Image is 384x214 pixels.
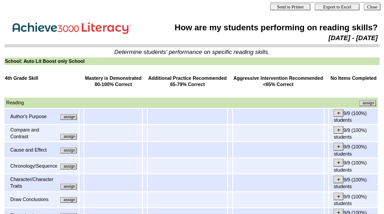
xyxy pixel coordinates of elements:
[329,109,378,124] td: 9/9 (100%) students
[4,74,79,88] td: 4th Grade Skill
[334,193,343,200] input: +
[10,126,58,140] td: Compare and Contrast
[6,99,190,107] td: Reading
[10,113,58,120] td: Author's Purpose
[84,74,142,88] td: Mastery is Demonstrated 80-100% Correct
[329,158,378,173] td: 9/9 (100%) students
[359,100,376,106] input: Assign additional materials that assess this skill.
[329,74,378,88] td: No Items Completed
[60,148,77,153] input: Assign additional materials that assess this skill.
[60,164,77,169] input: Assign additional materials that assess this skill.
[10,176,58,189] td: Character/Character Traits
[334,159,343,166] input: +
[148,74,227,88] td: Additional Practice Recommended 65-79% Correct
[270,4,310,10] input: Send to Printer
[6,17,140,37] img: Achieve3000 Reports Logo
[154,22,378,33] td: How are my students performing on reading skills?
[329,125,378,141] td: 9/9 (100%) students
[60,134,77,140] input: Assign additional materials that assess this skill.
[154,34,378,42] td: [DATE] - [DATE]
[60,184,77,189] input: Assign additional materials that assess this skill.
[329,142,378,157] td: 9/9 (100%) students
[60,114,77,120] input: Assign additional materials that assess this skill.
[10,162,58,170] td: Chronology/Sequence
[10,196,55,203] td: Draw Conclusions
[334,176,343,183] input: +
[329,192,378,207] td: 9/9 (100%) students
[364,4,380,10] input: Close
[315,4,359,10] input: Export to Excel
[233,74,324,88] td: Aggressive Intervention Recommended <65% Correct
[10,146,58,154] td: Cause and Effect
[334,109,343,117] input: +
[334,143,343,150] input: +
[334,126,343,134] input: +
[4,58,380,65] td: School: Auto Lit Boost only School
[60,197,77,203] input: Assign additional materials that assess this skill.
[329,174,378,191] td: 9/9 (100%) students
[5,49,379,55] td: Determine students' performance on specific reading skills.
